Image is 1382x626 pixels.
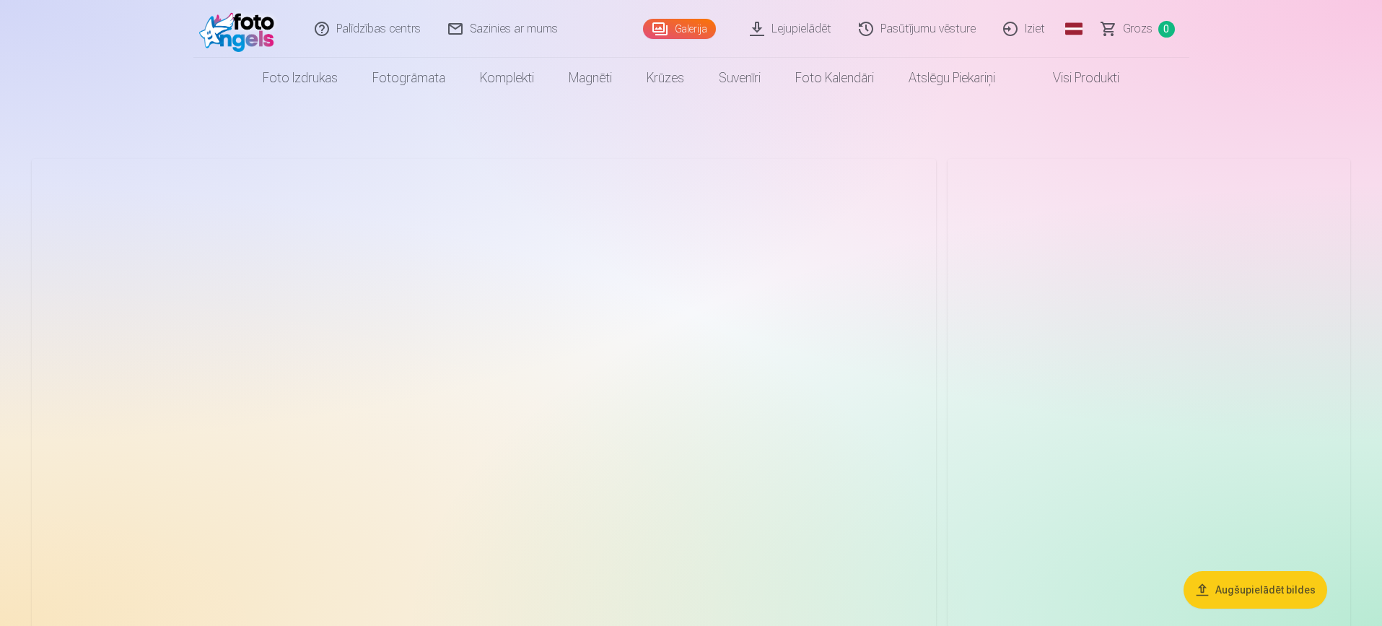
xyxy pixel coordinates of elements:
a: Visi produkti [1013,58,1137,98]
a: Suvenīri [701,58,778,98]
a: Atslēgu piekariņi [891,58,1013,98]
button: Augšupielādēt bildes [1184,571,1327,609]
a: Komplekti [463,58,551,98]
span: Grozs [1123,20,1153,38]
img: /fa1 [199,6,282,52]
a: Foto kalendāri [778,58,891,98]
a: Foto izdrukas [245,58,355,98]
a: Krūzes [629,58,701,98]
a: Magnēti [551,58,629,98]
a: Galerija [643,19,716,39]
span: 0 [1158,21,1175,38]
a: Fotogrāmata [355,58,463,98]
